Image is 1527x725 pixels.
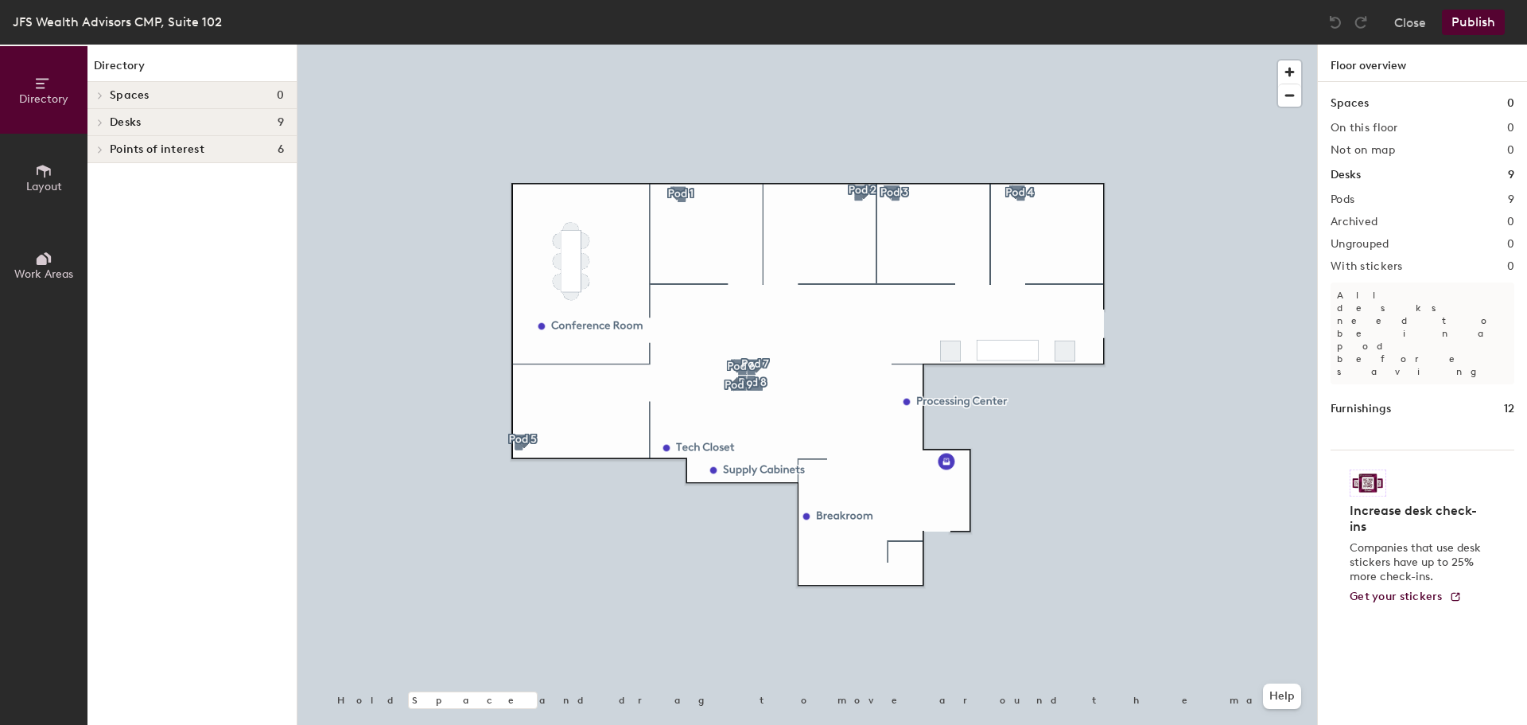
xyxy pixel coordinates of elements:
[1350,503,1486,535] h4: Increase desk check-ins
[1331,216,1377,228] h2: Archived
[1331,238,1389,251] h2: Ungrouped
[1263,684,1301,709] button: Help
[1327,14,1343,30] img: Undo
[1353,14,1369,30] img: Redo
[1331,95,1369,112] h1: Spaces
[1331,166,1361,184] h1: Desks
[1350,541,1486,584] p: Companies that use desk stickers have up to 25% more check-ins.
[110,143,204,156] span: Points of interest
[1504,400,1514,418] h1: 12
[1442,10,1505,35] button: Publish
[1331,122,1398,134] h2: On this floor
[1318,45,1527,82] h1: Floor overview
[1350,470,1386,497] img: Sticker logo
[1350,591,1462,604] a: Get your stickers
[277,89,284,102] span: 0
[110,116,141,129] span: Desks
[110,89,150,102] span: Spaces
[1331,260,1403,273] h2: With stickers
[278,116,284,129] span: 9
[19,92,68,106] span: Directory
[1507,216,1514,228] h2: 0
[14,267,73,281] span: Work Areas
[1508,193,1514,206] h2: 9
[1350,590,1443,603] span: Get your stickers
[1508,166,1514,184] h1: 9
[87,57,297,82] h1: Directory
[13,12,222,32] div: JFS Wealth Advisors CMP, Suite 102
[1507,122,1514,134] h2: 0
[1507,95,1514,112] h1: 0
[1394,10,1426,35] button: Close
[1331,400,1391,418] h1: Furnishings
[1507,238,1514,251] h2: 0
[1331,144,1395,157] h2: Not on map
[1331,193,1354,206] h2: Pods
[1507,260,1514,273] h2: 0
[26,180,62,193] span: Layout
[278,143,284,156] span: 6
[1507,144,1514,157] h2: 0
[1331,283,1514,384] p: All desks need to be in a pod before saving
